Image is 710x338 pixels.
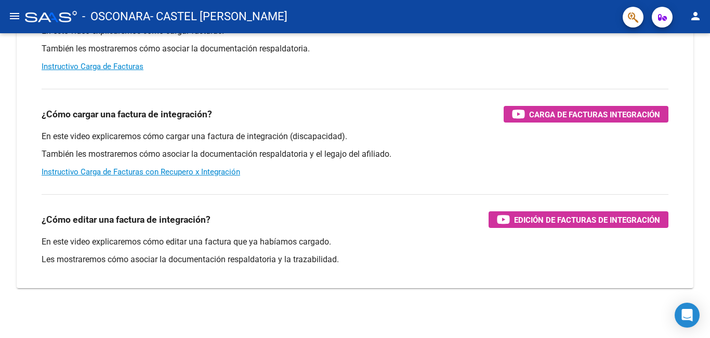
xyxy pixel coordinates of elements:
[489,211,668,228] button: Edición de Facturas de integración
[689,10,702,22] mat-icon: person
[82,5,150,28] span: - OSCONARA
[42,236,668,248] p: En este video explicaremos cómo editar una factura que ya habíamos cargado.
[8,10,21,22] mat-icon: menu
[42,107,212,121] h3: ¿Cómo cargar una factura de integración?
[42,212,211,227] h3: ¿Cómo editar una factura de integración?
[529,108,660,121] span: Carga de Facturas Integración
[42,131,668,142] p: En este video explicaremos cómo cargar una factura de integración (discapacidad).
[42,148,668,160] p: También les mostraremos cómo asociar la documentación respaldatoria y el legajo del afiliado.
[150,5,287,28] span: - CASTEL [PERSON_NAME]
[42,254,668,265] p: Les mostraremos cómo asociar la documentación respaldatoria y la trazabilidad.
[514,213,660,226] span: Edición de Facturas de integración
[675,303,700,328] div: Open Intercom Messenger
[504,106,668,123] button: Carga de Facturas Integración
[42,43,668,55] p: También les mostraremos cómo asociar la documentación respaldatoria.
[42,167,240,177] a: Instructivo Carga de Facturas con Recupero x Integración
[42,62,143,71] a: Instructivo Carga de Facturas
